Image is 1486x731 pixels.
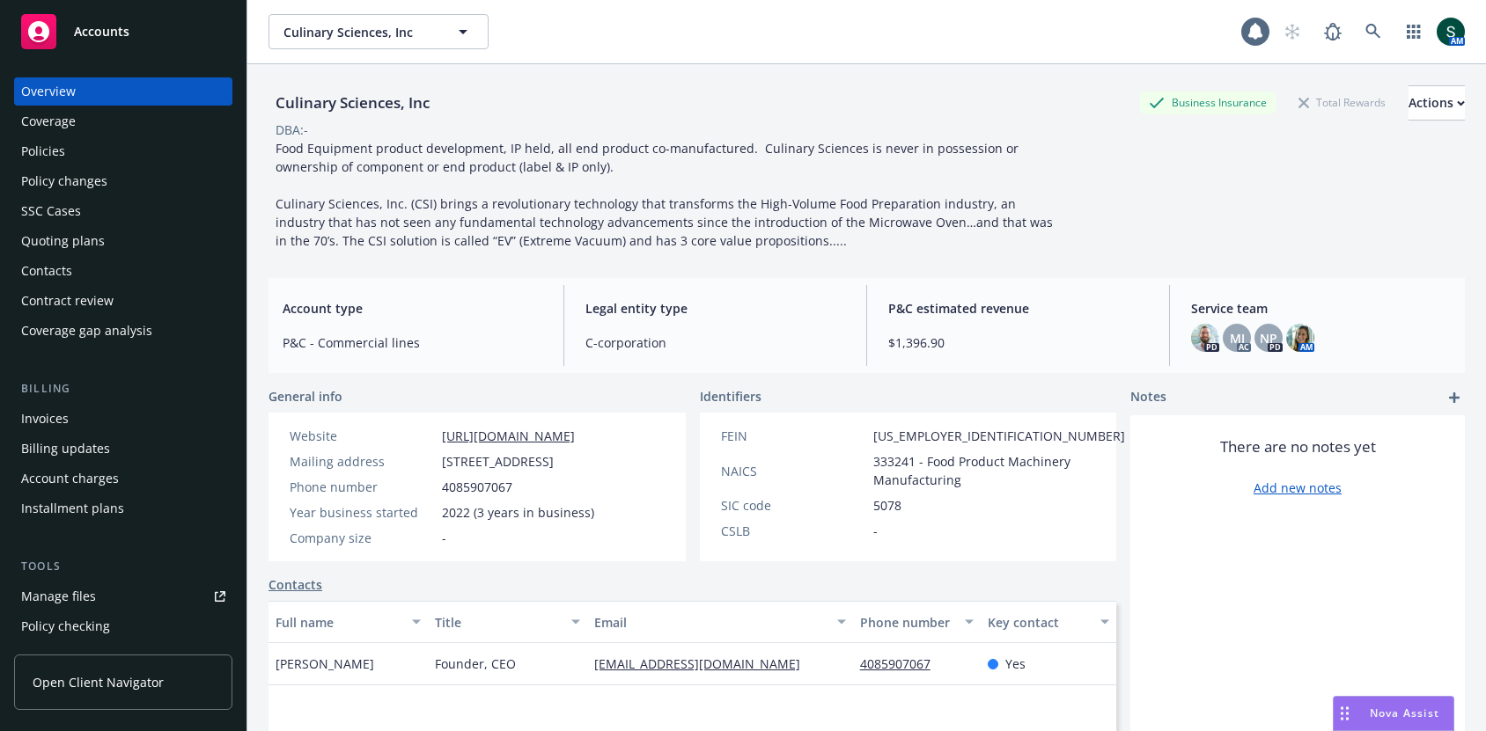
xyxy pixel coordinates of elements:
[1275,14,1310,49] a: Start snowing
[269,91,437,114] div: Culinary Sciences, Inc
[860,655,945,672] a: 4085907067
[1409,86,1465,120] div: Actions
[873,452,1125,489] span: 333241 - Food Product Machinery Manufacturing
[1333,696,1454,731] button: Nova Assist
[33,673,164,691] span: Open Client Navigator
[1437,18,1465,46] img: photo
[14,167,232,195] a: Policy changes
[21,317,152,345] div: Coverage gap analysis
[853,601,981,643] button: Phone number
[276,140,1056,249] span: Food Equipment product development, IP held, all end product co-manufactured. Culinary Sciences i...
[21,582,96,610] div: Manage files
[283,299,542,318] span: Account type
[594,655,814,672] a: [EMAIL_ADDRESS][DOMAIN_NAME]
[1396,14,1431,49] a: Switch app
[721,522,866,540] div: CSLB
[21,107,76,135] div: Coverage
[1370,705,1439,720] span: Nova Assist
[290,529,435,547] div: Company size
[14,77,232,106] a: Overview
[721,496,866,515] div: SIC code
[1130,387,1166,408] span: Notes
[873,522,878,540] span: -
[269,575,322,594] a: Contacts
[1140,91,1276,113] div: Business Insurance
[860,613,954,632] div: Phone number
[585,299,845,318] span: Legal entity type
[1315,14,1350,49] a: Report a Bug
[14,137,232,165] a: Policies
[21,287,114,315] div: Contract review
[721,427,866,445] div: FEIN
[21,77,76,106] div: Overview
[1444,387,1465,408] a: add
[1286,324,1314,352] img: photo
[594,613,827,632] div: Email
[587,601,853,643] button: Email
[1334,697,1356,730] div: Drag to move
[1230,329,1245,347] span: MJ
[290,452,435,471] div: Mailing address
[14,107,232,135] a: Coverage
[1220,436,1376,457] span: There are no notes yet
[283,23,436,41] span: Culinary Sciences, Inc
[21,464,119,493] div: Account charges
[21,494,124,523] div: Installment plans
[21,257,72,285] div: Contacts
[21,227,105,255] div: Quoting plans
[442,478,512,496] span: 4085907067
[21,612,110,640] div: Policy checking
[21,167,107,195] div: Policy changes
[14,317,232,345] a: Coverage gap analysis
[888,333,1148,352] span: $1,396.90
[269,14,489,49] button: Culinary Sciences, Inc
[888,299,1148,318] span: P&C estimated revenue
[14,257,232,285] a: Contacts
[1254,479,1342,497] a: Add new notes
[276,121,308,139] div: DBA: -
[283,333,542,352] span: P&C - Commercial lines
[1356,14,1391,49] a: Search
[269,601,428,643] button: Full name
[442,503,594,522] span: 2022 (3 years in business)
[21,137,65,165] div: Policies
[21,405,69,433] div: Invoices
[435,613,561,632] div: Title
[1260,329,1277,347] span: NP
[1005,654,1026,673] span: Yes
[1191,299,1451,318] span: Service team
[1409,85,1465,121] button: Actions
[442,428,575,444] a: [URL][DOMAIN_NAME]
[14,558,232,575] div: Tools
[14,405,232,433] a: Invoices
[21,435,110,463] div: Billing updates
[14,435,232,463] a: Billing updates
[873,427,1125,445] span: [US_EMPLOYER_IDENTIFICATION_NUMBER]
[290,478,435,496] div: Phone number
[290,427,435,445] div: Website
[442,529,446,547] span: -
[14,612,232,640] a: Policy checking
[276,613,401,632] div: Full name
[14,227,232,255] a: Quoting plans
[14,464,232,493] a: Account charges
[74,25,129,39] span: Accounts
[442,452,554,471] span: [STREET_ADDRESS]
[1191,324,1219,352] img: photo
[873,496,901,515] span: 5078
[428,601,587,643] button: Title
[21,197,81,225] div: SSC Cases
[700,387,761,406] span: Identifiers
[269,387,342,406] span: General info
[14,582,232,610] a: Manage files
[14,380,232,398] div: Billing
[981,601,1116,643] button: Key contact
[1290,91,1394,113] div: Total Rewards
[14,287,232,315] a: Contract review
[585,333,845,352] span: C-corporation
[988,613,1090,632] div: Key contact
[435,654,516,673] span: Founder, CEO
[14,494,232,523] a: Installment plans
[14,7,232,56] a: Accounts
[14,197,232,225] a: SSC Cases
